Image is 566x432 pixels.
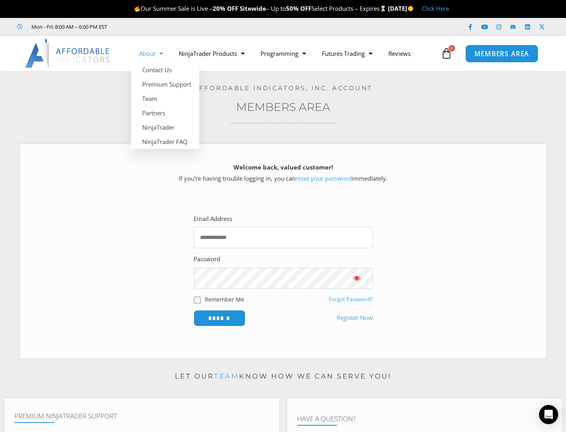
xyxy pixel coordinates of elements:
[131,63,199,77] a: Contact Us
[429,42,464,65] a: 0
[341,268,373,288] button: Show password
[286,4,311,12] strong: 50% OFF
[25,39,111,68] img: LogoAI | Affordable Indicators – NinjaTrader
[131,91,199,106] a: Team
[194,254,220,265] label: Password
[474,50,529,57] span: MEMBERS AREA
[118,23,238,31] iframe: Customer reviews powered by Trustpilot
[422,4,449,12] a: Click Here
[214,372,239,380] a: team
[329,296,373,303] a: Forgot Password?
[388,4,414,12] strong: [DATE]
[131,134,199,149] a: NinjaTrader FAQ
[131,63,199,149] ul: About
[14,412,269,420] h4: Premium NinjaTrader Support
[296,174,352,182] a: reset your password
[407,6,413,12] img: 🌞
[539,405,558,424] div: Open Intercom Messenger
[233,163,333,171] strong: Welcome back, valued customer!
[134,4,388,12] span: Our Summer Sale is Live – – Up to Select Products – Expires
[134,6,140,12] img: 🔥
[131,44,439,63] nav: Menu
[253,44,314,63] a: Programming
[131,44,171,63] a: About
[213,4,238,12] strong: 20% OFF
[448,45,455,51] span: 0
[380,44,419,63] a: Reviews
[380,6,386,12] img: ⌛
[205,295,244,304] label: Remember Me
[131,77,199,91] a: Premium Support
[4,370,562,383] p: Let our know how we can serve you!
[465,44,538,62] a: MEMBERS AREA
[29,22,107,32] span: Mon - Fri: 8:00 AM – 6:00 PM EST
[34,162,532,184] p: If you’re having trouble logging in, you can immediately.
[240,4,266,12] strong: Sitewide
[131,120,199,134] a: NinjaTrader
[131,106,199,120] a: Partners
[236,100,330,114] a: Members Area
[171,44,253,63] a: NinjaTrader Products
[337,312,373,324] a: Register Now
[297,415,552,423] h4: Have A Question?
[314,44,380,63] a: Futures Trading
[194,213,232,225] label: Email Address
[193,84,373,92] a: Affordable Indicators, Inc. Account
